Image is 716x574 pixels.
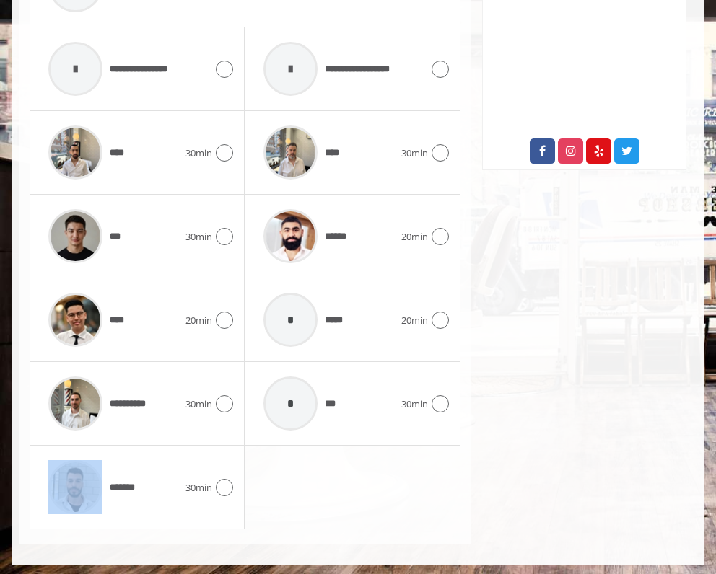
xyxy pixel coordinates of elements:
span: 30min [185,397,212,412]
span: 30min [401,397,428,412]
span: 30min [185,146,212,161]
span: 20min [401,313,428,328]
span: 30min [185,480,212,495]
span: 20min [185,313,212,328]
span: 30min [401,146,428,161]
span: 20min [401,229,428,244]
span: 30min [185,229,212,244]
